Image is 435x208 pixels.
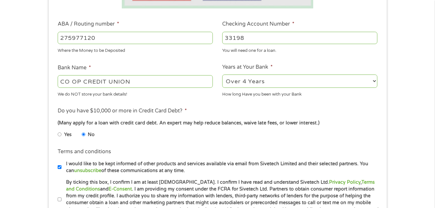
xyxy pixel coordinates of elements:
label: No [88,131,95,138]
input: 263177916 [58,32,213,44]
label: I would like to be kept informed of other products and services available via email from Sivetech... [62,160,379,174]
label: Do you have $10,000 or more in Credit Card Debt? [58,108,187,114]
label: Terms and conditions [58,148,111,155]
a: Privacy Policy [329,179,361,185]
a: Terms and Conditions [66,179,375,192]
input: 345634636 [222,32,377,44]
div: You will need one for a loan. [222,45,377,54]
div: We do NOT store your bank details! [58,89,213,98]
label: Checking Account Number [222,21,294,28]
label: ABA / Routing number [58,21,119,28]
label: Bank Name [58,64,91,71]
div: How long Have you been with your Bank [222,89,377,98]
label: Yes [64,131,72,138]
div: Where the Money to be Deposited [58,45,213,54]
a: unsubscribe [74,168,101,173]
div: (Many apply for a loan with credit card debt. An expert may help reduce balances, waive late fees... [58,120,377,127]
a: E-Consent [109,186,132,192]
label: Years at Your Bank [222,64,273,71]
